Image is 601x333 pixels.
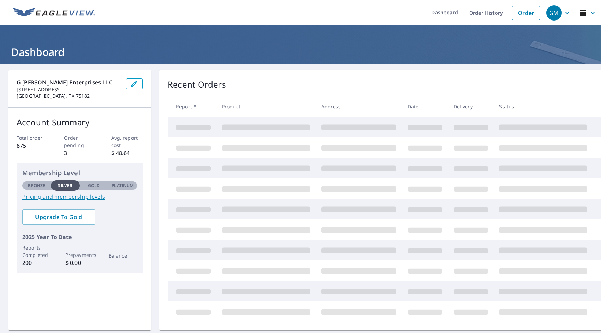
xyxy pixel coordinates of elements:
th: Product [216,96,316,117]
th: Status [494,96,593,117]
p: Membership Level [22,168,137,178]
p: Prepayments [65,251,94,259]
a: Upgrade To Gold [22,209,95,225]
p: [STREET_ADDRESS] [17,87,120,93]
img: EV Logo [13,8,95,18]
p: $ 0.00 [65,259,94,267]
p: G [PERSON_NAME] Enterprises LLC [17,78,120,87]
p: [GEOGRAPHIC_DATA], TX 75182 [17,93,120,99]
p: 3 [64,149,96,157]
p: Silver [58,182,73,189]
p: Bronze [28,182,45,189]
p: Avg. report cost [111,134,143,149]
p: Balance [109,252,137,259]
a: Pricing and membership levels [22,193,137,201]
th: Report # [168,96,216,117]
p: $ 48.64 [111,149,143,157]
p: Account Summary [17,116,143,129]
p: Platinum [112,182,134,189]
p: Reports Completed [22,244,51,259]
p: 200 [22,259,51,267]
th: Address [316,96,402,117]
div: GM [546,5,562,21]
th: Date [402,96,448,117]
p: Gold [88,182,100,189]
p: 2025 Year To Date [22,233,137,241]
p: Total order [17,134,48,141]
p: 875 [17,141,48,150]
a: Order [512,6,540,20]
p: Order pending [64,134,96,149]
th: Delivery [448,96,494,117]
h1: Dashboard [8,45,593,59]
span: Upgrade To Gold [28,213,90,221]
p: Recent Orders [168,78,226,91]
